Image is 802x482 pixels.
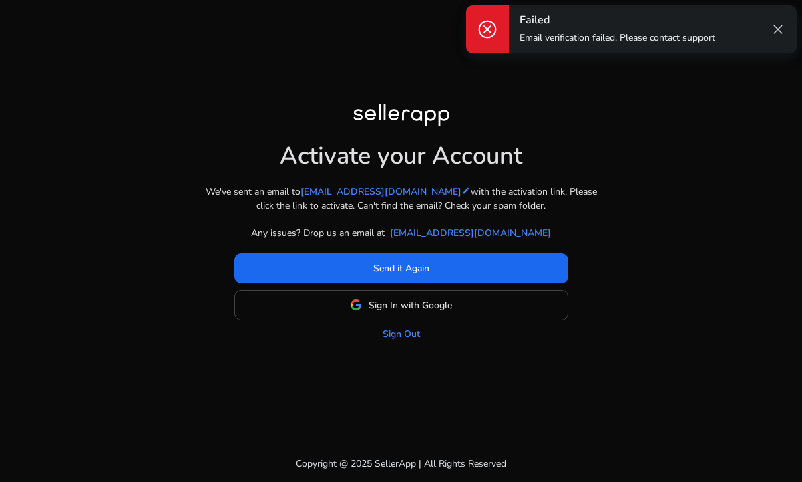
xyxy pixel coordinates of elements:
button: Send it Again [234,253,568,283]
span: close [770,21,786,37]
span: cancel [477,19,498,40]
mat-icon: edit [461,186,471,195]
span: Send it Again [373,261,429,275]
a: [EMAIL_ADDRESS][DOMAIN_NAME] [300,185,471,199]
p: Any issues? Drop us an email at [251,226,385,240]
a: [EMAIL_ADDRESS][DOMAIN_NAME] [390,226,551,240]
button: Sign In with Google [234,290,568,320]
h1: Activate your Account [280,131,522,170]
a: Sign Out [383,327,420,341]
span: Sign In with Google [369,298,452,312]
p: We've sent an email to with the activation link. Please click the link to activate. Can't find th... [201,185,602,213]
p: Email verification failed. Please contact support [520,31,715,45]
img: google-logo.svg [350,299,362,311]
h4: Failed [520,14,715,27]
